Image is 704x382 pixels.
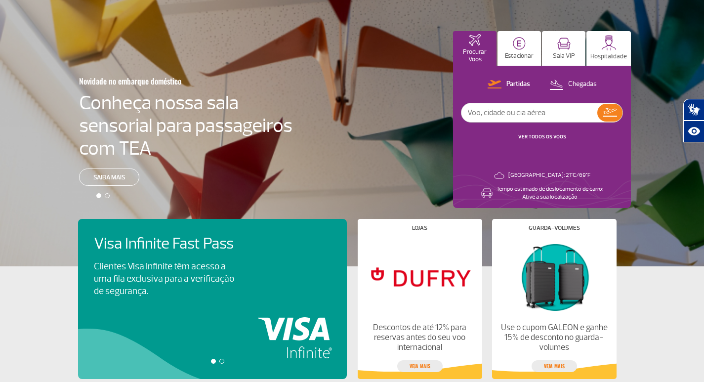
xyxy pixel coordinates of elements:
h3: Novidade no embarque doméstico [79,71,244,91]
button: Partidas [485,78,533,91]
p: Clientes Visa Infinite têm acesso a uma fila exclusiva para a verificação de segurança. [94,260,234,297]
button: Abrir recursos assistivos. [683,121,704,142]
img: hospitality.svg [601,35,617,50]
button: Abrir tradutor de língua de sinais. [683,99,704,121]
h4: Conheça nossa sala sensorial para passageiros com TEA [79,91,292,160]
a: Saiba mais [79,169,139,186]
button: Chegadas [546,78,600,91]
p: Partidas [506,80,530,89]
p: Tempo estimado de deslocamento de carro: Ative a sua localização [497,185,603,201]
h4: Guarda-volumes [529,225,580,231]
img: airplaneHomeActive.svg [469,34,481,46]
button: Sala VIP [542,31,585,66]
p: Hospitalidade [590,53,627,60]
a: VER TODOS OS VOOS [518,133,566,140]
div: Plugin de acessibilidade da Hand Talk. [683,99,704,142]
a: veja mais [397,360,443,372]
p: Chegadas [568,80,597,89]
img: vipRoom.svg [557,38,571,50]
p: Estacionar [505,52,534,60]
button: Procurar Voos [453,31,497,66]
p: Procurar Voos [458,48,492,63]
a: veja mais [532,360,577,372]
h4: Visa Infinite Fast Pass [94,235,251,253]
h4: Lojas [412,225,427,231]
p: Use o cupom GALEON e ganhe 15% de desconto no guarda-volumes [500,323,608,352]
p: Descontos de até 12% para reservas antes do seu voo internacional [366,323,473,352]
button: Hospitalidade [586,31,631,66]
img: carParkingHome.svg [513,37,526,50]
button: VER TODOS OS VOOS [515,133,569,141]
p: Sala VIP [553,52,575,60]
img: Lojas [366,239,473,315]
p: [GEOGRAPHIC_DATA]: 21°C/69°F [508,171,590,179]
img: Guarda-volumes [500,239,608,315]
button: Estacionar [497,31,541,66]
a: Visa Infinite Fast PassClientes Visa Infinite têm acesso a uma fila exclusiva para a verificação ... [94,235,331,297]
input: Voo, cidade ou cia aérea [461,103,597,122]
